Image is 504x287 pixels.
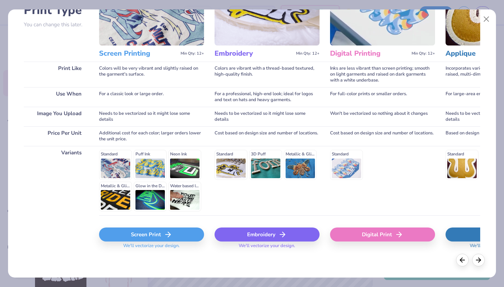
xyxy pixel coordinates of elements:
div: Cost based on design size and number of locations. [215,126,320,146]
div: Print Like [24,62,89,87]
div: Embroidery [215,227,320,241]
div: For a professional, high-end look; ideal for logos and text on hats and heavy garments. [215,87,320,107]
h3: Digital Printing [330,49,409,58]
span: Min Qty: 12+ [412,51,435,56]
div: Colors will be very vibrant and slightly raised on the garment's surface. [99,62,204,87]
div: Needs to be vectorized so it might lose some details [99,107,204,126]
div: Additional cost for each color; larger orders lower the unit price. [99,126,204,146]
div: Colors are vibrant with a thread-based textured, high-quality finish. [215,62,320,87]
div: For full-color prints or smaller orders. [330,87,435,107]
div: Inks are less vibrant than screen printing; smooth on light garments and raised on dark garments ... [330,62,435,87]
div: Won't be vectorized so nothing about it changes [330,107,435,126]
div: Needs to be vectorized so it might lose some details [215,107,320,126]
span: We'll vectorize your design. [236,243,298,253]
div: Digital Print [330,227,435,241]
span: Min Qty: 12+ [296,51,320,56]
div: Variants [24,146,89,215]
p: You can change this later. [24,22,89,28]
div: Price Per Unit [24,126,89,146]
div: Use When [24,87,89,107]
h3: Embroidery [215,49,293,58]
span: We'll vectorize your design. [120,243,182,253]
h3: Screen Printing [99,49,178,58]
span: Min Qty: 12+ [181,51,204,56]
div: Cost based on design size and number of locations. [330,126,435,146]
div: For a classic look or large order. [99,87,204,107]
button: Close [480,13,493,26]
div: Image You Upload [24,107,89,126]
div: Screen Print [99,227,204,241]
